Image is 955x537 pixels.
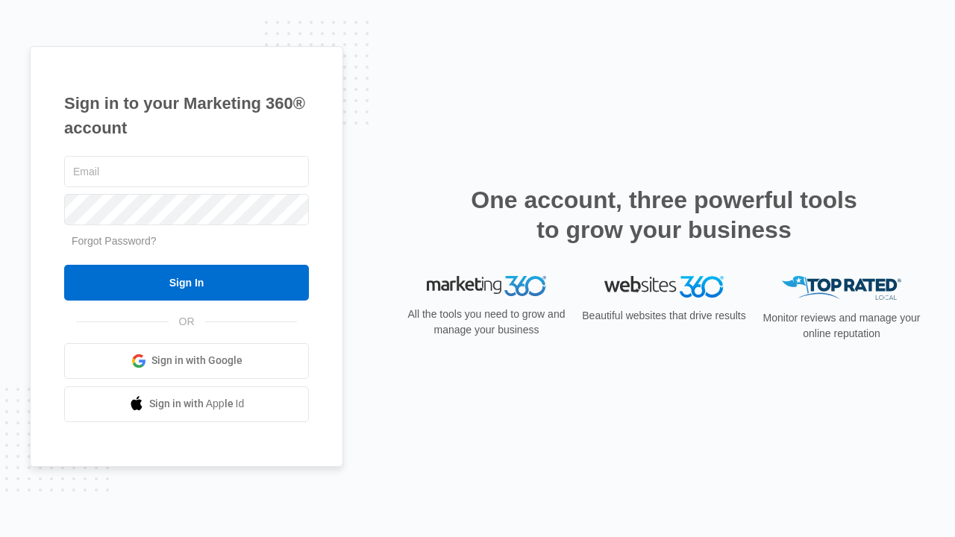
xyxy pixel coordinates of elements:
[758,310,925,342] p: Monitor reviews and manage your online reputation
[72,235,157,247] a: Forgot Password?
[64,91,309,140] h1: Sign in to your Marketing 360® account
[64,265,309,301] input: Sign In
[782,276,901,301] img: Top Rated Local
[64,386,309,422] a: Sign in with Apple Id
[64,156,309,187] input: Email
[466,185,862,245] h2: One account, three powerful tools to grow your business
[149,396,245,412] span: Sign in with Apple Id
[427,276,546,297] img: Marketing 360
[604,276,724,298] img: Websites 360
[64,343,309,379] a: Sign in with Google
[403,307,570,338] p: All the tools you need to grow and manage your business
[169,314,205,330] span: OR
[580,308,748,324] p: Beautiful websites that drive results
[151,353,242,368] span: Sign in with Google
